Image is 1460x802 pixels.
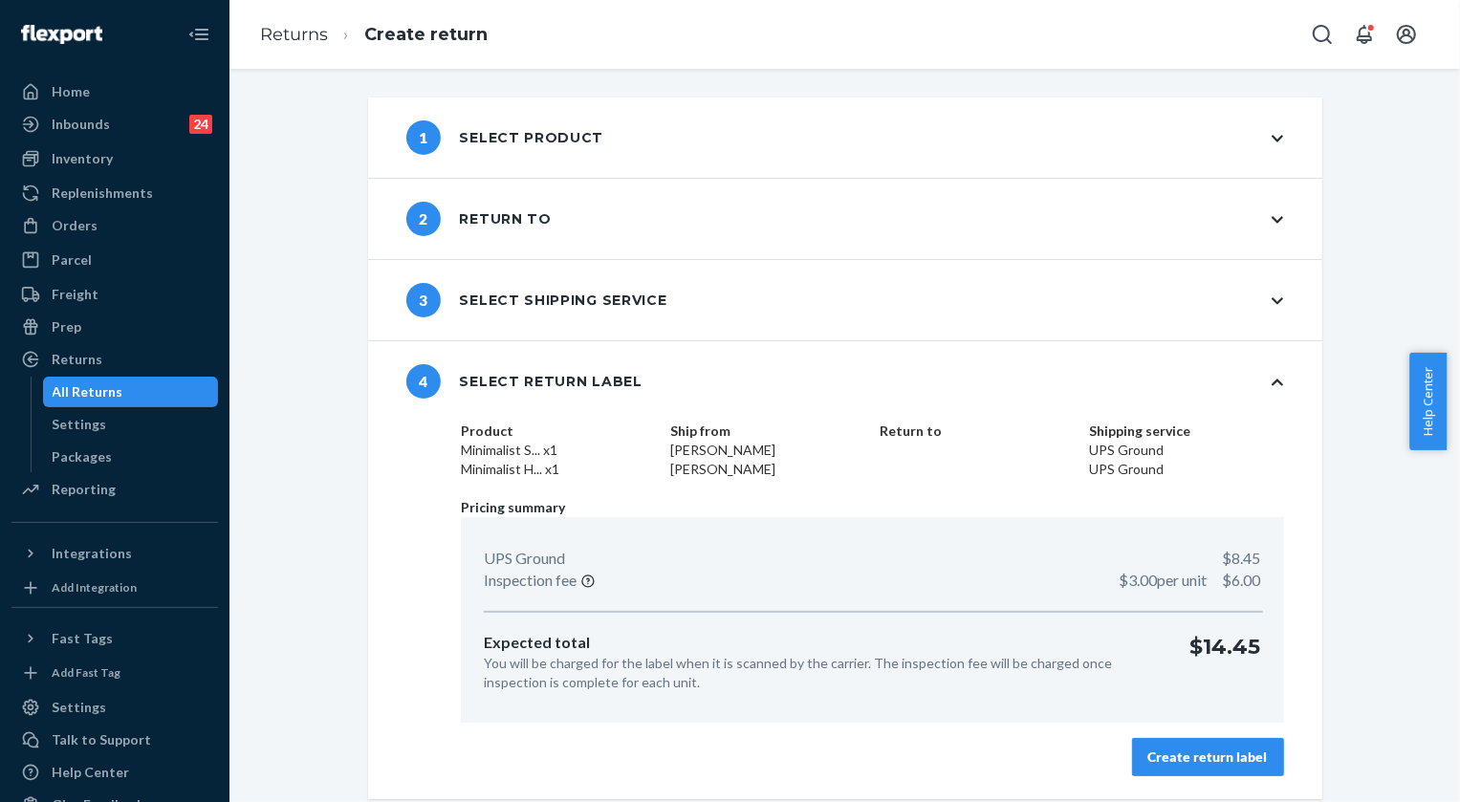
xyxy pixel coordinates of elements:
[53,382,123,401] div: All Returns
[52,317,81,336] div: Prep
[1387,15,1426,54] button: Open account menu
[53,415,107,434] div: Settings
[406,120,441,155] span: 1
[11,109,218,140] a: Inbounds24
[1148,748,1268,767] div: Create return label
[43,442,219,472] a: Packages
[52,184,153,203] div: Replenishments
[180,15,218,54] button: Close Navigation
[245,7,503,63] ol: breadcrumbs
[52,350,102,369] div: Returns
[11,576,218,599] a: Add Integration
[406,120,604,155] div: Select product
[52,480,116,499] div: Reporting
[52,763,129,782] div: Help Center
[21,25,102,44] img: Flexport logo
[52,698,106,717] div: Settings
[11,725,218,755] a: Talk to Support
[461,460,655,479] dd: Minimalist H... x1
[406,283,667,317] div: Select shipping service
[11,143,218,174] a: Inventory
[1223,548,1261,570] p: $8.45
[1089,422,1283,441] dt: Shipping service
[1409,353,1447,450] button: Help Center
[52,629,113,648] div: Fast Tags
[52,82,90,101] div: Home
[1345,15,1384,54] button: Open notifications
[260,24,328,45] a: Returns
[189,115,212,134] div: 24
[880,422,1074,441] dt: Return to
[461,441,655,460] dd: Minimalist S... x1
[43,409,219,440] a: Settings
[52,579,137,596] div: Add Integration
[11,210,218,241] a: Orders
[11,757,218,788] a: Help Center
[1303,15,1341,54] button: Open Search Box
[406,364,643,399] div: Select return label
[11,279,218,310] a: Freight
[11,623,218,654] button: Fast Tags
[11,538,218,569] button: Integrations
[11,312,218,342] a: Prep
[364,24,488,45] a: Create return
[461,498,1283,517] p: Pricing summary
[1132,738,1284,776] button: Create return label
[52,730,151,749] div: Talk to Support
[11,344,218,375] a: Returns
[670,422,864,441] dt: Ship from
[670,460,864,479] dd: [PERSON_NAME]
[43,377,219,407] a: All Returns
[1190,632,1261,692] p: $14.45
[52,216,98,235] div: Orders
[484,654,1159,692] p: You will be charged for the label when it is scanned by the carrier. The inspection fee will be c...
[11,474,218,505] a: Reporting
[1089,460,1283,479] dd: UPS Ground
[52,250,92,270] div: Parcel
[1089,441,1283,460] dd: UPS Ground
[11,178,218,208] a: Replenishments
[52,285,98,304] div: Freight
[11,661,218,684] a: Add Fast Tag
[484,570,577,592] p: Inspection fee
[406,364,441,399] span: 4
[1120,570,1261,592] p: $6.00
[1120,571,1208,589] span: $3.00 per unit
[406,283,441,317] span: 3
[11,76,218,107] a: Home
[11,692,218,723] a: Settings
[52,149,113,168] div: Inventory
[670,441,864,460] dd: [PERSON_NAME]
[484,632,1159,654] p: Expected total
[53,447,113,466] div: Packages
[461,422,655,441] dt: Product
[406,202,441,236] span: 2
[11,245,218,275] a: Parcel
[52,544,132,563] div: Integrations
[52,115,110,134] div: Inbounds
[406,202,552,236] div: Return to
[52,664,120,681] div: Add Fast Tag
[484,548,565,570] p: UPS Ground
